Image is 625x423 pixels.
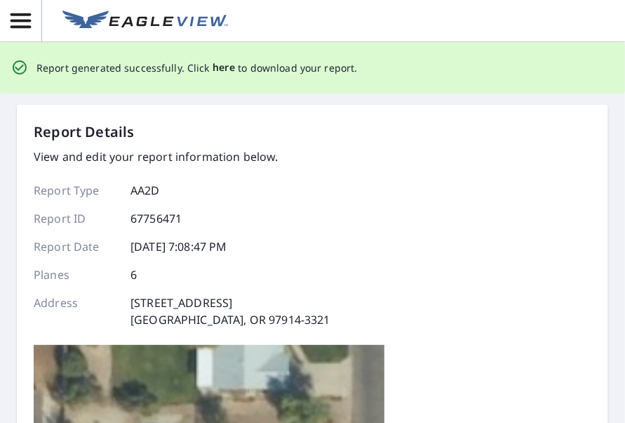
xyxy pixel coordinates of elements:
[130,266,137,283] p: 6
[34,266,118,283] p: Planes
[54,2,236,40] a: EV Logo
[213,59,236,77] button: here
[34,148,330,165] p: View and edit your report information below.
[62,11,228,32] img: EV Logo
[34,182,118,199] p: Report Type
[130,238,227,255] p: [DATE] 7:08:47 PM
[36,59,358,77] p: Report generated successfully. Click to download your report.
[34,210,118,227] p: Report ID
[34,294,118,328] p: Address
[130,294,330,328] p: [STREET_ADDRESS] [GEOGRAPHIC_DATA], OR 97914-3321
[34,238,118,255] p: Report Date
[130,182,160,199] p: AA2D
[34,122,135,143] p: Report Details
[130,210,182,227] p: 67756471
